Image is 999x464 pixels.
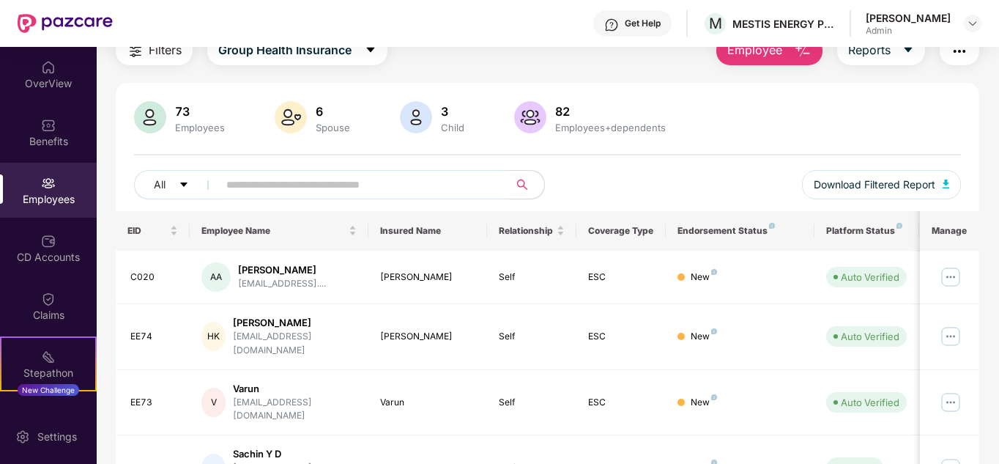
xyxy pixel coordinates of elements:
img: svg+xml;base64,PHN2ZyB4bWxucz0iaHR0cDovL3d3dy53My5vcmcvMjAwMC9zdmciIHdpZHRoPSI4IiBoZWlnaHQ9IjgiIH... [896,223,902,229]
div: MESTIS ENERGY PRIVATE LIMITED [732,17,835,31]
span: search [508,179,537,191]
img: svg+xml;base64,PHN2ZyB4bWxucz0iaHR0cDovL3d3dy53My5vcmcvMjAwMC9zdmciIHhtbG5zOnhsaW5rPSJodHRwOi8vd3... [275,101,307,133]
th: Employee Name [190,211,368,251]
div: Platform Status [826,225,907,237]
button: Reportscaret-down [837,36,925,65]
span: caret-down [365,44,376,57]
button: Employee [716,36,822,65]
div: [PERSON_NAME] [866,11,951,25]
div: Settings [33,430,81,444]
img: svg+xml;base64,PHN2ZyBpZD0iSGVscC0zMngzMiIgeG1sbnM9Imh0dHA6Ly93d3cudzMub3JnLzIwMDAvc3ZnIiB3aWR0aD... [604,18,619,32]
img: manageButton [939,265,962,289]
div: 6 [313,104,353,119]
span: M [709,15,722,32]
div: C020 [130,270,179,284]
div: Endorsement Status [677,225,803,237]
div: New [691,330,717,344]
span: Relationship [499,225,554,237]
div: Get Help [625,18,661,29]
img: svg+xml;base64,PHN2ZyBpZD0iSG9tZSIgeG1sbnM9Imh0dHA6Ly93d3cudzMub3JnLzIwMDAvc3ZnIiB3aWR0aD0iMjAiIG... [41,60,56,75]
img: svg+xml;base64,PHN2ZyB4bWxucz0iaHR0cDovL3d3dy53My5vcmcvMjAwMC9zdmciIHdpZHRoPSI4IiBoZWlnaHQ9IjgiIH... [711,328,717,334]
img: svg+xml;base64,PHN2ZyB4bWxucz0iaHR0cDovL3d3dy53My5vcmcvMjAwMC9zdmciIHdpZHRoPSIyMSIgaGVpZ2h0PSIyMC... [41,350,56,364]
div: EE73 [130,396,179,410]
span: All [154,177,166,193]
span: Filters [149,41,182,59]
div: 82 [552,104,669,119]
div: 73 [172,104,228,119]
div: Self [499,330,565,344]
div: HK [201,322,226,351]
button: Filters [116,36,193,65]
img: svg+xml;base64,PHN2ZyBpZD0iU2V0dGluZy0yMHgyMCIgeG1sbnM9Imh0dHA6Ly93d3cudzMub3JnLzIwMDAvc3ZnIiB3aW... [15,430,30,444]
img: svg+xml;base64,PHN2ZyBpZD0iRW1wbG95ZWVzIiB4bWxucz0iaHR0cDovL3d3dy53My5vcmcvMjAwMC9zdmciIHdpZHRoPS... [41,176,56,191]
div: [PERSON_NAME] [238,263,326,277]
div: EE74 [130,330,179,344]
img: svg+xml;base64,PHN2ZyBpZD0iQmVuZWZpdHMiIHhtbG5zPSJodHRwOi8vd3d3LnczLm9yZy8yMDAwL3N2ZyIgd2lkdGg9Ij... [41,118,56,133]
div: New Challenge [18,384,79,396]
div: Self [499,396,565,410]
div: Admin [866,25,951,37]
img: svg+xml;base64,PHN2ZyB4bWxucz0iaHR0cDovL3d3dy53My5vcmcvMjAwMC9zdmciIHhtbG5zOnhsaW5rPSJodHRwOi8vd3... [514,101,546,133]
button: Allcaret-down [134,170,223,199]
div: Child [438,122,467,133]
img: svg+xml;base64,PHN2ZyB4bWxucz0iaHR0cDovL3d3dy53My5vcmcvMjAwMC9zdmciIHdpZHRoPSI4IiBoZWlnaHQ9IjgiIH... [711,394,717,400]
div: New [691,270,717,284]
img: manageButton [939,325,962,348]
img: svg+xml;base64,PHN2ZyB4bWxucz0iaHR0cDovL3d3dy53My5vcmcvMjAwMC9zdmciIHdpZHRoPSIyNCIgaGVpZ2h0PSIyNC... [127,43,144,60]
span: caret-down [902,44,914,57]
div: 3 [438,104,467,119]
div: [PERSON_NAME] [380,270,476,284]
img: svg+xml;base64,PHN2ZyBpZD0iQ0RfQWNjb3VudHMiIGRhdGEtbmFtZT0iQ0QgQWNjb3VudHMiIHhtbG5zPSJodHRwOi8vd3... [41,234,56,248]
img: New Pazcare Logo [18,14,113,33]
div: AA [201,262,231,292]
img: svg+xml;base64,PHN2ZyBpZD0iQ2xhaW0iIHhtbG5zPSJodHRwOi8vd3d3LnczLm9yZy8yMDAwL3N2ZyIgd2lkdGg9IjIwIi... [41,292,56,306]
div: Sachin Y D [233,447,357,461]
div: [EMAIL_ADDRESS][DOMAIN_NAME] [233,396,357,424]
div: Spouse [313,122,353,133]
span: Reports [848,41,891,59]
span: EID [127,225,168,237]
div: ESC [588,396,654,410]
img: svg+xml;base64,PHN2ZyBpZD0iRW5kb3JzZW1lbnRzIiB4bWxucz0iaHR0cDovL3d3dy53My5vcmcvMjAwMC9zdmciIHdpZH... [41,408,56,422]
div: Auto Verified [841,329,899,344]
th: Relationship [487,211,576,251]
span: Group Health Insurance [218,41,352,59]
img: svg+xml;base64,PHN2ZyB4bWxucz0iaHR0cDovL3d3dy53My5vcmcvMjAwMC9zdmciIHdpZHRoPSIyNCIgaGVpZ2h0PSIyNC... [951,43,968,60]
th: EID [116,211,190,251]
div: V [201,388,226,417]
div: Auto Verified [841,270,899,284]
img: manageButton [939,391,962,414]
div: Employees+dependents [552,122,669,133]
th: Coverage Type [576,211,666,251]
img: svg+xml;base64,PHN2ZyB4bWxucz0iaHR0cDovL3d3dy53My5vcmcvMjAwMC9zdmciIHdpZHRoPSI4IiBoZWlnaHQ9IjgiIH... [769,223,775,229]
div: Auto Verified [841,395,899,410]
div: Employees [172,122,228,133]
button: search [508,170,545,199]
th: Manage [920,211,979,251]
div: Self [499,270,565,284]
span: Employee [727,41,782,59]
div: Varun [380,396,476,410]
div: [PERSON_NAME] [380,330,476,344]
div: [EMAIL_ADDRESS].... [238,277,326,291]
img: svg+xml;base64,PHN2ZyB4bWxucz0iaHR0cDovL3d3dy53My5vcmcvMjAwMC9zdmciIHhtbG5zOnhsaW5rPSJodHRwOi8vd3... [794,43,812,60]
div: ESC [588,330,654,344]
span: Download Filtered Report [814,177,935,193]
span: Employee Name [201,225,346,237]
div: [PERSON_NAME] [233,316,357,330]
img: svg+xml;base64,PHN2ZyBpZD0iRHJvcGRvd24tMzJ4MzIiIHhtbG5zPSJodHRwOi8vd3d3LnczLm9yZy8yMDAwL3N2ZyIgd2... [967,18,978,29]
div: [EMAIL_ADDRESS][DOMAIN_NAME] [233,330,357,358]
div: ESC [588,270,654,284]
div: Stepathon [1,366,95,380]
th: Insured Name [368,211,488,251]
div: Varun [233,382,357,396]
button: Group Health Insurancecaret-down [207,36,387,65]
span: caret-down [179,180,189,191]
img: svg+xml;base64,PHN2ZyB4bWxucz0iaHR0cDovL3d3dy53My5vcmcvMjAwMC9zdmciIHhtbG5zOnhsaW5rPSJodHRwOi8vd3... [134,101,166,133]
img: svg+xml;base64,PHN2ZyB4bWxucz0iaHR0cDovL3d3dy53My5vcmcvMjAwMC9zdmciIHhtbG5zOnhsaW5rPSJodHRwOi8vd3... [943,180,950,188]
div: New [691,396,717,410]
button: Download Filtered Report [802,170,962,199]
img: svg+xml;base64,PHN2ZyB4bWxucz0iaHR0cDovL3d3dy53My5vcmcvMjAwMC9zdmciIHdpZHRoPSI4IiBoZWlnaHQ9IjgiIH... [711,269,717,275]
img: svg+xml;base64,PHN2ZyB4bWxucz0iaHR0cDovL3d3dy53My5vcmcvMjAwMC9zdmciIHhtbG5zOnhsaW5rPSJodHRwOi8vd3... [400,101,432,133]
